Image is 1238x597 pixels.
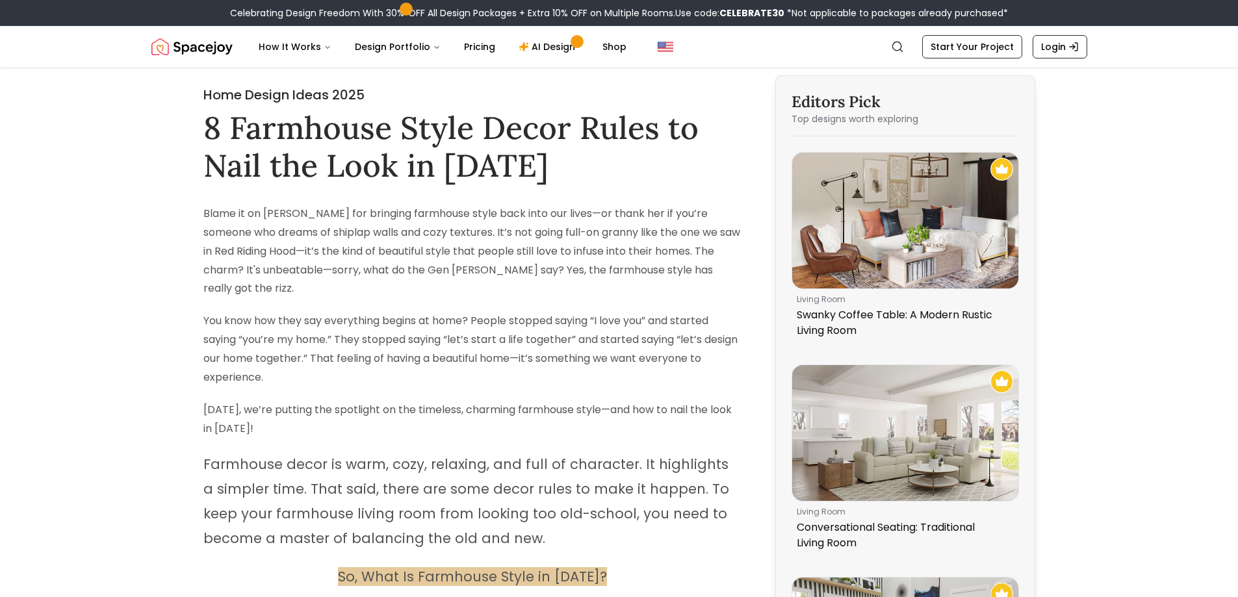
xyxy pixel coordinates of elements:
[784,6,1008,19] span: *Not applicable to packages already purchased*
[792,364,1019,556] a: Conversational Seating: Traditional Living RoomRecommended Spacejoy Design - Conversational Seati...
[719,6,784,19] b: CELEBRATE30
[797,307,1009,338] p: Swanky Coffee Table: A Modern Rustic Living Room
[203,109,742,184] h1: 8 Farmhouse Style Decor Rules to Nail the Look in [DATE]
[203,312,742,387] p: You know how they say everything begins at home? People stopped saying “I love you” and started s...
[203,455,729,548] span: Farmhouse decor is warm, cozy, relaxing, and full of character. It highlights a simpler time. Tha...
[344,34,451,60] button: Design Portfolio
[922,35,1022,58] a: Start Your Project
[151,34,233,60] img: Spacejoy Logo
[151,34,233,60] a: Spacejoy
[203,205,742,298] p: Blame it on [PERSON_NAME] for bringing farmhouse style back into our lives—or thank her if you’re...
[675,6,784,19] span: Use code:
[203,401,742,438] p: [DATE], we’re putting the spotlight on the timeless, charming farmhouse style—and how to nail the...
[990,370,1013,393] img: Recommended Spacejoy Design - Conversational Seating: Traditional Living Room
[230,6,1008,19] div: Celebrating Design Freedom With 30% OFF All Design Packages + Extra 10% OFF on Multiple Rooms.
[797,507,1009,517] p: living room
[797,520,1009,551] p: Conversational Seating: Traditional Living Room
[792,92,1019,112] h3: Editors Pick
[792,112,1019,125] p: Top designs worth exploring
[1033,35,1087,58] a: Login
[248,34,342,60] button: How It Works
[792,365,1018,501] img: Conversational Seating: Traditional Living Room
[792,153,1018,288] img: Swanky Coffee Table: A Modern Rustic Living Room
[658,39,673,55] img: United States
[151,26,1087,68] nav: Global
[338,567,607,586] span: So, What Is Farmhouse Style in [DATE]?
[792,152,1019,344] a: Swanky Coffee Table: A Modern Rustic Living Room Recommended Spacejoy Design - Swanky Coffee Tabl...
[990,158,1013,181] img: Recommended Spacejoy Design - Swanky Coffee Table: A Modern Rustic Living Room
[797,294,1009,305] p: living room
[592,34,637,60] a: Shop
[454,34,506,60] a: Pricing
[508,34,589,60] a: AI Design
[203,86,742,104] h2: Home Design Ideas 2025
[248,34,637,60] nav: Main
